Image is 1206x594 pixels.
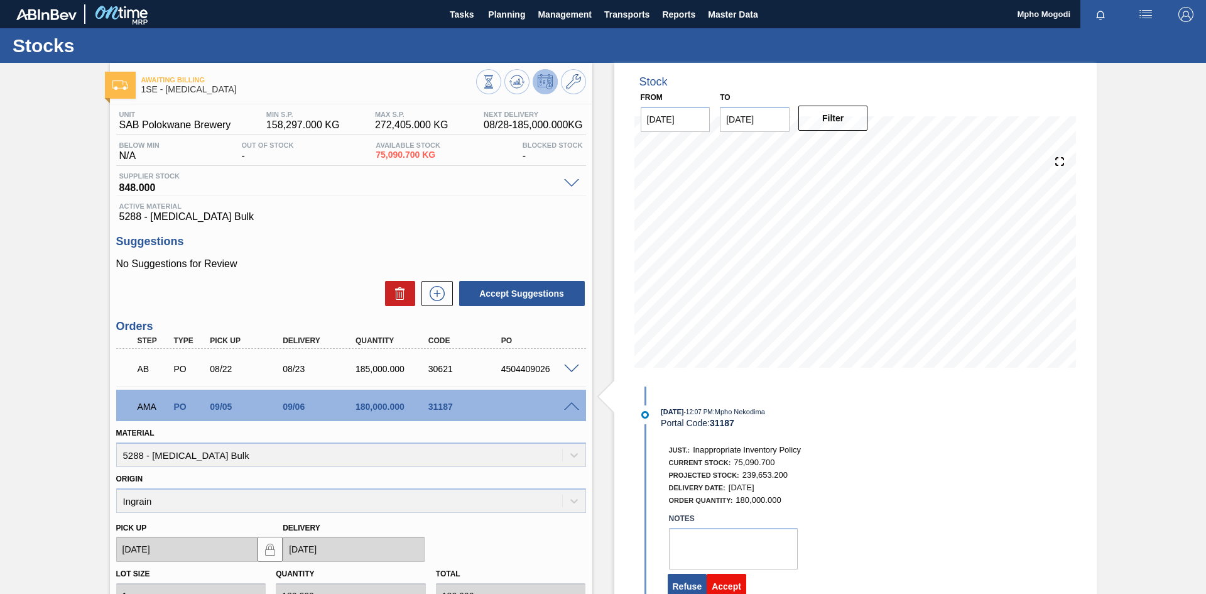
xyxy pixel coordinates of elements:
div: - [239,141,297,162]
span: Reports [662,7,695,22]
span: 158,297.000 KG [266,119,340,131]
label: Pick up [116,524,147,532]
span: MAX S.P. [375,111,448,118]
span: - 12:07 PM [684,409,713,415]
label: Delivery [283,524,320,532]
label: to [720,93,730,102]
span: Order Quantity: [669,497,733,504]
button: Accept Suggestions [459,281,585,306]
span: Planning [488,7,525,22]
span: Below Min [119,141,160,149]
span: Inappropriate Inventory Policy [693,445,801,454]
span: 5288 - [MEDICAL_DATA] Bulk [119,211,583,223]
span: [DATE] [729,483,754,492]
div: 31187 [425,402,507,412]
span: Supplier Stock [119,172,558,180]
p: No Suggestions for Review [116,258,586,270]
div: Awaiting Billing [134,355,172,383]
div: PO [498,336,580,345]
span: Master Data [708,7,758,22]
button: Deprogram Stock [533,69,558,94]
div: Delivery [280,336,361,345]
button: Filter [798,106,868,131]
div: 09/06/2025 [280,402,361,412]
div: Stock [639,75,668,89]
label: Total [436,569,460,578]
span: 239,653.200 [742,470,788,480]
span: : Mpho Nekodima [713,408,765,415]
span: Unit [119,111,231,118]
input: mm/dd/yyyy [116,537,258,562]
span: Blocked Stock [523,141,583,149]
span: Current Stock: [669,459,731,466]
button: Go to Master Data / General [561,69,586,94]
img: locked [263,542,278,557]
span: 08/28 - 185,000.000 KG [484,119,582,131]
span: MIN S.P. [266,111,340,118]
span: Management [538,7,592,22]
input: mm/dd/yyyy [720,107,790,132]
span: SAB Polokwane Brewery [119,119,231,131]
div: 185,000.000 [352,364,434,374]
span: Delivery Date: [669,484,725,492]
span: Active Material [119,202,583,210]
button: Notifications [1080,6,1121,23]
p: AB [138,364,169,374]
p: AMA [138,402,169,412]
label: Material [116,429,155,437]
span: [DATE] [661,408,683,415]
span: Available Stock [376,141,440,149]
span: Just.: [669,446,690,454]
button: locked [258,537,283,562]
div: Pick up [207,336,288,345]
label: From [641,93,663,102]
div: 08/22/2025 [207,364,288,374]
span: 1SE - Dextrose [141,85,476,94]
label: Quantity [276,569,314,578]
span: 75,090.700 KG [376,150,440,160]
div: 08/23/2025 [280,364,361,374]
button: Update Chart [504,69,530,94]
span: Tasks [448,7,475,22]
span: Next Delivery [484,111,582,118]
div: Quantity [352,336,434,345]
span: Awaiting Billing [141,76,476,84]
button: Stocks Overview [476,69,501,94]
img: atual [641,411,649,419]
img: Logout [1178,7,1193,22]
input: mm/dd/yyyy [641,107,710,132]
label: Origin [116,475,143,483]
div: 30621 [425,364,507,374]
h3: Suggestions [116,235,586,248]
img: TNhmsLtSVTkK8tSr43FrP2fwEKptu5GPRR3wAAAABJRU5ErkJggg== [16,9,77,20]
div: Awaiting Manager Approval [134,393,172,421]
div: 09/05/2025 [207,402,288,412]
div: Accept Suggestions [453,280,586,307]
img: Ícone [112,80,128,90]
img: userActions [1138,7,1153,22]
div: Portal Code: [661,418,959,428]
label: Lot size [116,569,150,578]
div: Step [134,336,172,345]
div: Purchase order [170,402,208,412]
div: New suggestion [415,281,453,306]
span: Projected Stock: [669,471,739,479]
div: N/A [116,141,163,162]
span: 180,000.000 [736,495,781,505]
div: 4504409026 [498,364,580,374]
h3: Orders [116,320,586,333]
div: Delete Suggestions [379,281,415,306]
div: 180,000.000 [352,402,434,412]
span: 848.000 [119,180,558,192]
span: 272,405.000 KG [375,119,448,131]
div: Purchase order [170,364,208,374]
div: Type [170,336,208,345]
div: Code [425,336,507,345]
div: - [519,141,586,162]
span: Out Of Stock [242,141,294,149]
span: Transports [604,7,649,22]
label: Notes [669,510,798,528]
strong: 31187 [710,418,734,428]
span: 75,090.700 [734,458,774,467]
h1: Stocks [13,38,236,53]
